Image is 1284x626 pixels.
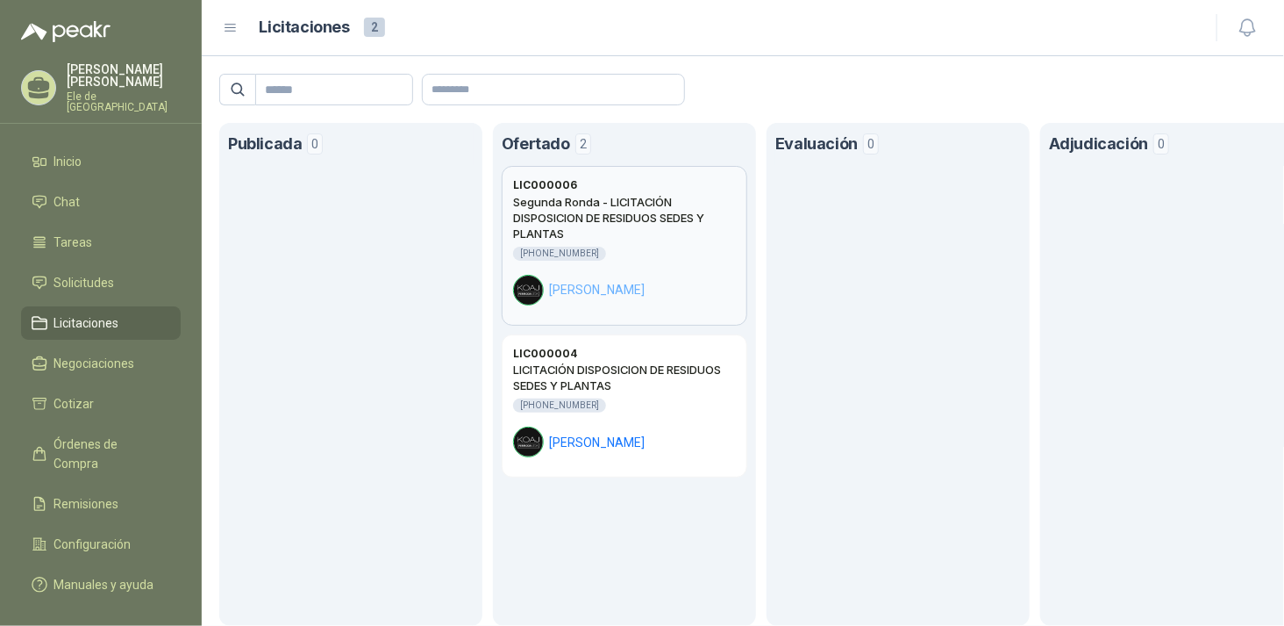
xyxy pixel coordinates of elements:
a: Chat [21,185,181,219]
div: [PHONE_NUMBER] [513,399,606,413]
a: Remisiones [21,487,181,521]
span: Cotizar [54,394,95,414]
span: Órdenes de Compra [54,435,164,473]
span: 2 [364,18,385,37]
a: Tareas [21,226,181,259]
h1: Publicada [228,132,302,157]
a: Cotizar [21,387,181,421]
span: Chat [54,192,81,212]
img: Logo peakr [21,21,111,42]
div: [PHONE_NUMBER] [513,247,606,261]
h1: Adjudicación [1049,132,1148,157]
span: Tareas [54,233,93,252]
h1: Ofertado [502,132,570,157]
span: Negociaciones [54,354,135,373]
span: 0 [863,133,879,155]
a: Negociaciones [21,347,181,380]
span: Licitaciones [54,313,119,333]
h1: Licitaciones [260,15,350,40]
p: [PERSON_NAME] [PERSON_NAME] [67,63,181,88]
a: Configuración [21,528,181,561]
a: LIC000006Segunda Ronda - LICITACIÓN DISPOSICION DE RESIDUOS SEDES Y PLANTAS[PHONE_NUMBER]Company ... [502,166,747,326]
a: Manuales y ayuda [21,568,181,601]
span: 0 [1153,133,1169,155]
span: Manuales y ayuda [54,575,154,594]
a: Inicio [21,145,181,178]
h3: LIC000006 [513,177,577,194]
a: Solicitudes [21,266,181,299]
h3: LIC000004 [513,346,577,363]
span: [PERSON_NAME] [549,280,645,299]
span: 2 [575,133,591,155]
span: [PERSON_NAME] [549,433,645,452]
img: Company Logo [514,276,543,305]
a: Órdenes de Compra [21,428,181,480]
span: Solicitudes [54,273,115,292]
h2: Segunda Ronda - LICITACIÓN DISPOSICION DE RESIDUOS SEDES Y PLANTAS [513,194,736,241]
h1: Evaluación [775,132,858,157]
img: Company Logo [514,428,543,457]
a: LIC000004LICITACIÓN DISPOSICION DE RESIDUOS SEDES Y PLANTAS[PHONE_NUMBER]Company Logo[PERSON_NAME] [502,335,747,478]
span: Configuración [54,535,132,554]
p: Ele de [GEOGRAPHIC_DATA] [67,91,181,112]
h2: LICITACIÓN DISPOSICION DE RESIDUOS SEDES Y PLANTAS [513,362,736,393]
span: 0 [307,133,323,155]
a: Licitaciones [21,306,181,340]
span: Inicio [54,152,82,171]
span: Remisiones [54,494,119,514]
